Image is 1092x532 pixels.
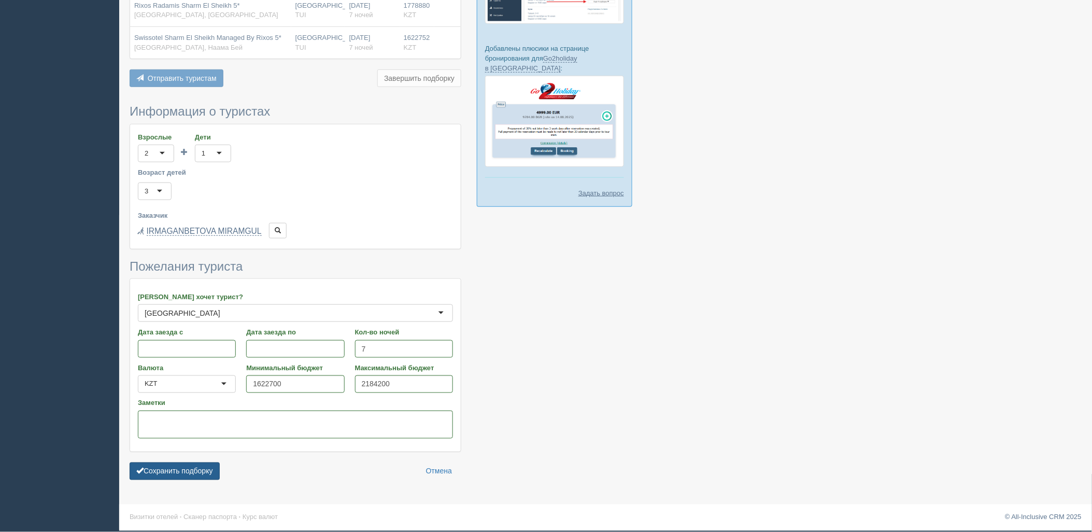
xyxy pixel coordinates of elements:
div: 1 [202,148,205,159]
a: Задать вопрос [578,188,624,198]
span: Rixos Radamis Sharm El Sheikh 5* [134,2,240,9]
span: · [239,513,241,521]
span: KZT [404,11,417,19]
span: TUI [295,11,306,19]
a: IRMAGANBETOVA MIRAMGUL [147,227,262,236]
label: Дата заезда с [138,327,236,337]
label: Кол-во ночей [355,327,453,337]
input: 7-10 или 7,10,14 [355,340,453,358]
div: [GEOGRAPHIC_DATA] [145,308,220,318]
span: Отправить туристам [148,74,217,82]
div: [GEOGRAPHIC_DATA] [295,33,341,52]
span: TUI [295,44,306,51]
span: KZT [404,44,417,51]
div: 2 [145,148,148,159]
h3: Информация о туристах [130,105,461,118]
label: Взрослые [138,132,174,142]
a: © All-Inclusive CRM 2025 [1005,513,1082,521]
div: [GEOGRAPHIC_DATA] [295,1,341,20]
label: Максимальный бюджет [355,363,453,373]
div: [DATE] [349,1,395,20]
p: Добавлены плюсики на странице бронирования для : [485,44,624,73]
span: Пожелания туриста [130,259,243,273]
div: KZT [145,379,158,389]
span: 7 ночей [349,44,373,51]
a: Курс валют [243,513,278,521]
span: 1622752 [404,34,430,41]
span: 1778880 [404,2,430,9]
button: Отправить туристам [130,69,223,87]
a: Go2holiday в [GEOGRAPHIC_DATA] [485,54,577,73]
button: Сохранить подборку [130,463,220,480]
label: Валюта [138,363,236,373]
label: Минимальный бюджет [246,363,344,373]
span: [GEOGRAPHIC_DATA], [GEOGRAPHIC_DATA] [134,11,278,19]
img: go2holiday-proposal-for-travel-agency.png [485,76,624,167]
button: Завершить подборку [377,69,461,87]
label: Возраст детей [138,167,453,177]
a: Отмена [419,463,459,480]
span: [GEOGRAPHIC_DATA], Наама Бей [134,44,243,51]
label: Дети [195,132,231,142]
span: 7 ночей [349,11,373,19]
label: Заметки [138,398,453,408]
label: Дата заезда по [246,327,344,337]
span: · [180,513,182,521]
div: [DATE] [349,33,395,52]
label: [PERSON_NAME] хочет турист? [138,292,453,302]
span: Swissotel Sharm El Sheikh Managed By Rixos 5* [134,34,281,41]
a: Сканер паспорта [183,513,237,521]
label: Заказчик [138,211,453,220]
div: 3 [145,186,148,197]
a: Визитки отелей [130,513,178,521]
